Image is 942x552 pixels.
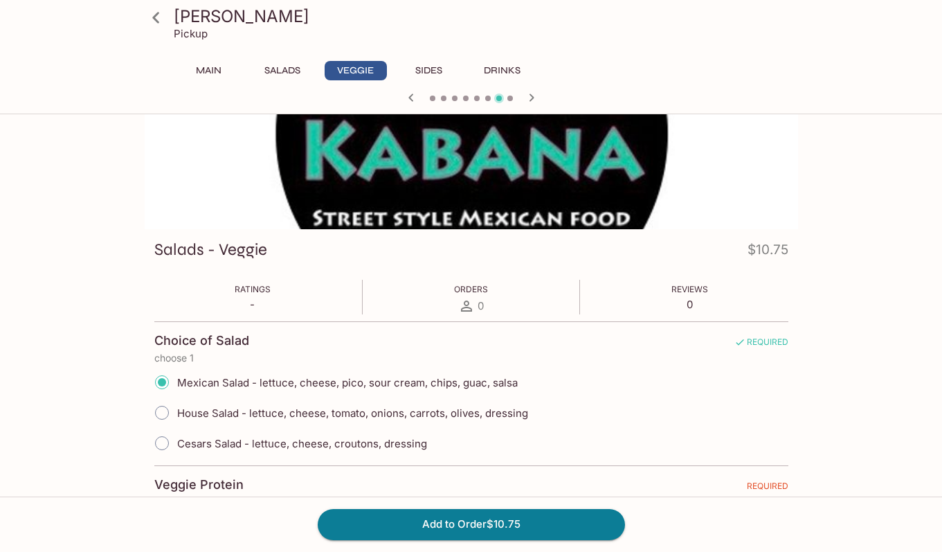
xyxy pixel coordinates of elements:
[671,284,708,294] span: Reviews
[748,239,788,266] h4: $10.75
[454,284,488,294] span: Orders
[398,61,460,80] button: Sides
[177,437,427,450] span: Cesars Salad - lettuce, cheese, croutons, dressing
[177,407,528,420] span: House Salad - lettuce, cheese, tomato, onions, carrots, olives, dressing
[174,6,792,27] h3: [PERSON_NAME]
[478,299,484,312] span: 0
[235,284,271,294] span: Ratings
[747,481,788,497] span: REQUIRED
[471,61,534,80] button: Drinks
[235,298,271,311] p: -
[154,239,267,260] h3: Salads - Veggie
[154,353,788,364] p: choose 1
[251,61,314,80] button: Salads
[145,46,798,229] div: Salads - Veggie
[174,27,208,40] p: Pickup
[177,376,518,389] span: Mexican Salad - lettuce, cheese, pico, sour cream, chips, guac, salsa
[318,509,625,540] button: Add to Order$10.75
[178,61,240,80] button: Main
[325,61,387,80] button: Veggie
[154,477,244,492] h4: Veggie Protein
[154,333,249,348] h4: Choice of Salad
[671,298,708,311] p: 0
[734,337,788,353] span: REQUIRED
